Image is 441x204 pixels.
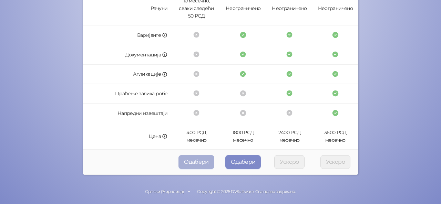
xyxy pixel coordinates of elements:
button: Одабери [178,155,214,169]
td: 400 РСД месечно [173,123,220,150]
td: Апликације [83,65,173,84]
td: 1800 РСД месечно [220,123,267,150]
td: Напредни извештаји [83,104,173,123]
td: 3600 РСД месечно [312,123,358,150]
button: Ускоро [274,155,304,169]
td: Праћење залиха робе [83,84,173,104]
td: Варијанте [83,25,173,45]
button: Одабери [225,155,261,169]
td: Документација [83,45,173,65]
td: 2400 РСД месечно [266,123,312,150]
td: Цена [83,123,173,150]
div: Српски (Ћирилица) [145,189,184,195]
button: Ускоро [320,155,350,169]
